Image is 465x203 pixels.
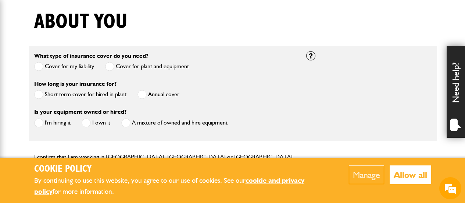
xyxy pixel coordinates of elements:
[34,176,304,196] a: cookie and privacy policy
[349,165,384,184] button: Manage
[34,81,117,87] label: How long is your insurance for?
[34,53,148,59] label: What type of insurance cover do you need?
[34,175,326,197] p: By continuing to use this website, you agree to our use of cookies. See our for more information.
[137,90,179,99] label: Annual cover
[82,118,110,127] label: I own it
[34,109,126,115] label: Is your equipment owned or hired?
[447,46,465,138] div: Need help?
[34,164,326,175] h2: Cookie Policy
[34,90,126,99] label: Short term cover for hired in plant
[34,10,128,34] h1: About you
[390,165,431,184] button: Allow all
[105,62,189,71] label: Cover for plant and equipment
[34,62,94,71] label: Cover for my liability
[34,118,71,127] label: I'm hiring it
[34,154,293,160] label: I confirm that I am working in [GEOGRAPHIC_DATA], [GEOGRAPHIC_DATA] or [GEOGRAPHIC_DATA]
[121,118,228,127] label: A mixture of owned and hire equipment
